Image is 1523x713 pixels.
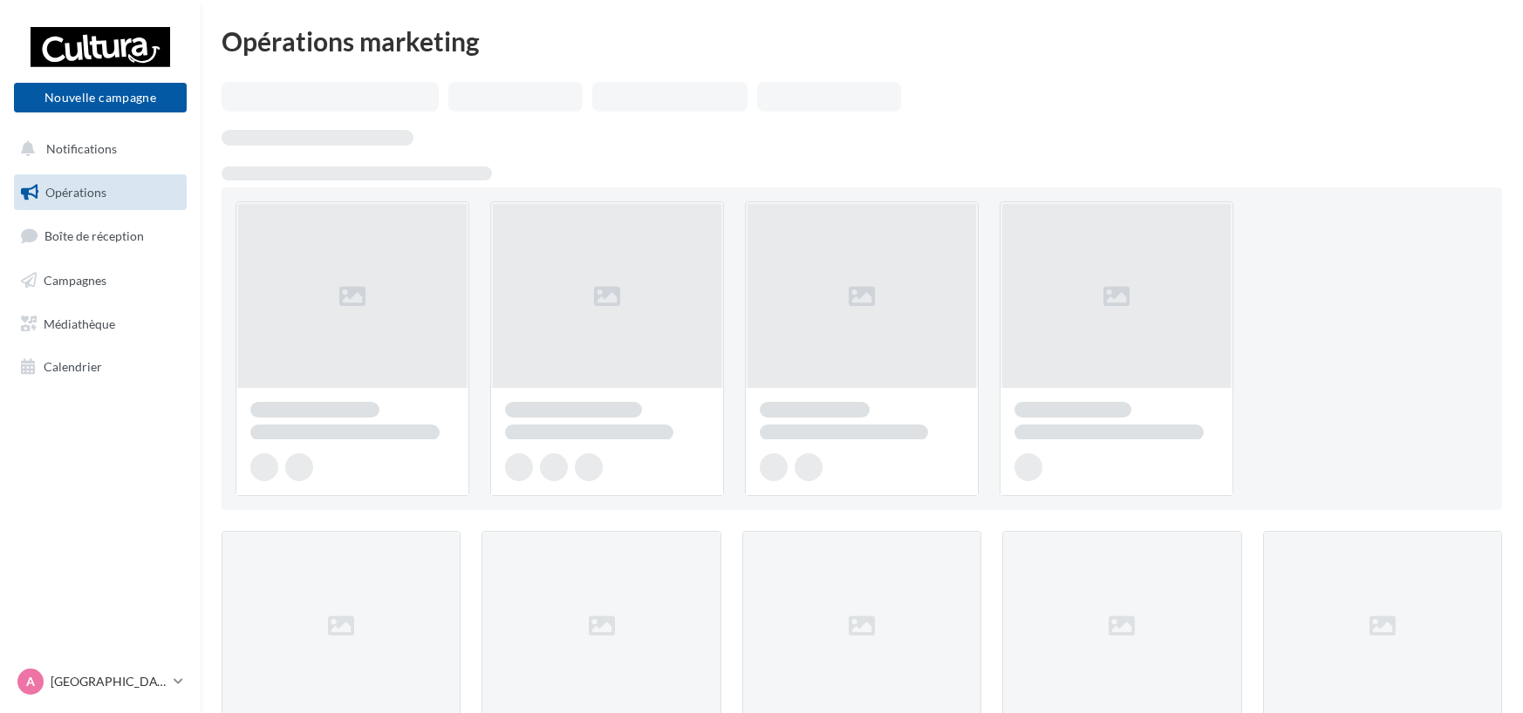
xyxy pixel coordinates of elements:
div: Opérations marketing [222,28,1502,54]
span: Médiathèque [44,316,115,330]
a: Boîte de réception [10,217,190,255]
span: Notifications [46,141,117,156]
span: Boîte de réception [44,228,144,243]
a: Opérations [10,174,190,211]
span: Calendrier [44,359,102,374]
a: Médiathèque [10,306,190,343]
button: Nouvelle campagne [14,83,187,112]
span: A [26,673,35,690]
a: Campagnes [10,262,190,299]
span: Campagnes [44,273,106,288]
a: Calendrier [10,349,190,385]
a: A [GEOGRAPHIC_DATA] [14,665,187,698]
p: [GEOGRAPHIC_DATA] [51,673,167,690]
button: Notifications [10,131,183,167]
span: Opérations [45,185,106,200]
